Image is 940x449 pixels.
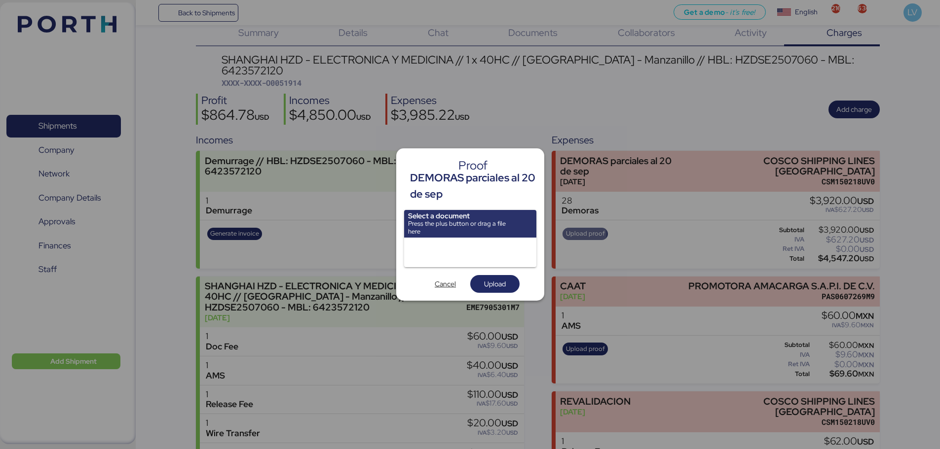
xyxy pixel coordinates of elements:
[484,278,506,290] span: Upload
[410,161,536,170] div: Proof
[410,170,536,202] div: DEMORAS parciales al 20 de sep
[470,275,520,293] button: Upload
[435,278,456,290] span: Cancel
[421,275,470,293] button: Cancel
